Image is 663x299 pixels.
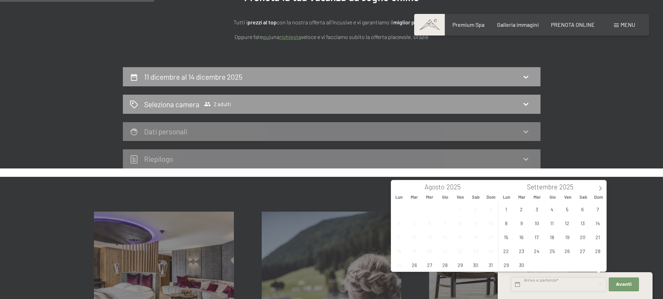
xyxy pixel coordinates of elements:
[484,202,498,216] span: Agosto 3, 2025
[551,21,595,28] a: PRENOTA ONLINE
[469,216,482,230] span: Agosto 9, 2025
[591,202,605,216] span: Settembre 7, 2025
[484,244,498,258] span: Agosto 24, 2025
[144,99,199,109] h2: Seleziona camera
[469,244,482,258] span: Agosto 23, 2025
[158,18,506,27] p: Tutti i con la nostra offerta all'incusive e vi garantiamo il !
[438,244,452,258] span: Agosto 21, 2025
[425,184,444,190] span: Agosto
[247,19,277,25] strong: prezzi al top
[469,230,482,244] span: Agosto 16, 2025
[483,195,499,199] span: Dom
[423,216,436,230] span: Agosto 6, 2025
[545,230,559,244] span: Settembre 18, 2025
[484,216,498,230] span: Agosto 10, 2025
[560,244,574,258] span: Settembre 26, 2025
[453,244,467,258] span: Agosto 22, 2025
[576,244,589,258] span: Settembre 27, 2025
[560,202,574,216] span: Settembre 5, 2025
[545,216,559,230] span: Settembre 11, 2025
[621,21,635,28] span: Menu
[499,202,513,216] span: Settembre 1, 2025
[591,216,605,230] span: Settembre 14, 2025
[444,183,467,191] input: Year
[499,230,513,244] span: Settembre 15, 2025
[576,216,589,230] span: Settembre 13, 2025
[499,195,514,199] span: Lun
[422,195,437,199] span: Mer
[453,195,468,199] span: Ven
[144,72,243,81] h2: 11 dicembre al 14 dicembre 2025
[530,195,545,199] span: Mer
[438,216,452,230] span: Agosto 7, 2025
[530,202,544,216] span: Settembre 3, 2025
[530,216,544,230] span: Settembre 10, 2025
[407,195,422,199] span: Mar
[438,230,452,244] span: Agosto 14, 2025
[392,244,406,258] span: Agosto 18, 2025
[392,230,406,244] span: Agosto 11, 2025
[515,244,528,258] span: Settembre 23, 2025
[484,230,498,244] span: Agosto 17, 2025
[515,202,528,216] span: Settembre 2, 2025
[392,216,406,230] span: Agosto 4, 2025
[497,21,539,28] a: Galleria immagini
[576,230,589,244] span: Settembre 20, 2025
[576,195,591,199] span: Sab
[204,101,231,108] span: 2 adulti
[391,195,407,199] span: Lun
[591,230,605,244] span: Settembre 21, 2025
[545,244,559,258] span: Settembre 25, 2025
[408,244,421,258] span: Agosto 19, 2025
[453,230,467,244] span: Agosto 15, 2025
[560,195,576,199] span: Ven
[423,244,436,258] span: Agosto 20, 2025
[576,202,589,216] span: Settembre 6, 2025
[263,33,270,40] a: quì
[484,258,498,272] span: Agosto 31, 2025
[423,258,436,272] span: Agosto 27, 2025
[545,202,559,216] span: Settembre 4, 2025
[530,244,544,258] span: Settembre 24, 2025
[515,230,528,244] span: Settembre 16, 2025
[453,202,467,216] span: Agosto 1, 2025
[499,216,513,230] span: Settembre 8, 2025
[393,19,428,25] strong: miglior prezzo
[144,127,187,136] h2: Dati personali
[560,216,574,230] span: Settembre 12, 2025
[616,281,632,288] span: Avanti
[545,195,560,199] span: Gio
[499,244,513,258] span: Settembre 22, 2025
[452,21,484,28] a: Premium Spa
[515,258,528,272] span: Settembre 30, 2025
[558,183,581,191] input: Year
[453,216,467,230] span: Agosto 8, 2025
[514,195,529,199] span: Mar
[468,195,483,199] span: Sab
[408,258,421,272] span: Agosto 26, 2025
[453,258,467,272] span: Agosto 29, 2025
[469,258,482,272] span: Agosto 30, 2025
[408,230,421,244] span: Agosto 12, 2025
[392,258,406,272] span: Agosto 25, 2025
[144,155,173,163] h2: Riepilogo
[560,230,574,244] span: Settembre 19, 2025
[530,230,544,244] span: Settembre 17, 2025
[591,244,605,258] span: Settembre 28, 2025
[279,33,301,40] a: richiesta
[437,195,453,199] span: Gio
[591,195,606,199] span: Dom
[438,258,452,272] span: Agosto 28, 2025
[515,216,528,230] span: Settembre 9, 2025
[527,184,558,190] span: Settembre
[499,258,513,272] span: Settembre 29, 2025
[469,202,482,216] span: Agosto 2, 2025
[423,230,436,244] span: Agosto 13, 2025
[609,277,639,292] button: Avanti
[408,216,421,230] span: Agosto 5, 2025
[158,32,506,41] p: Oppure fate una veloce e vi facciamo subito la offerta piacevole. Grazie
